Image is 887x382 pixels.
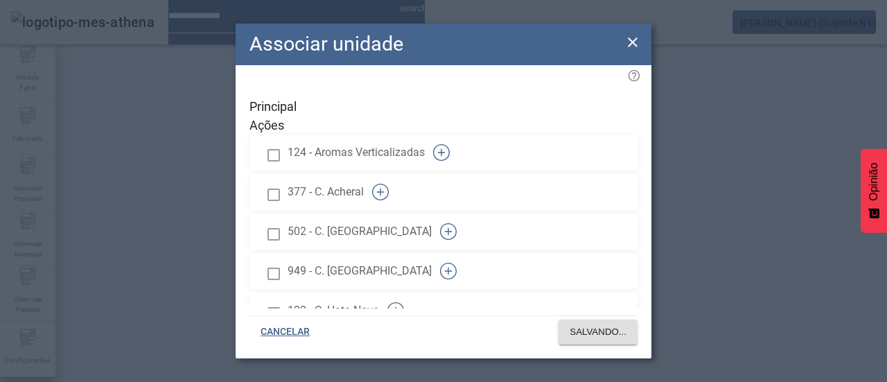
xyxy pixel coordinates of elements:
[249,118,284,132] font: Ações
[249,320,321,345] button: CANCELAR
[261,326,310,337] font: CANCELAR
[570,327,626,337] font: SALVANDO...
[288,185,364,198] font: 377 - C. Acheral
[249,99,297,114] font: Principal
[288,146,425,159] font: 124 - Aromas Verticalizadas
[868,163,879,201] font: Opinião
[861,149,887,233] button: Feedback - Mostrar pesquisa
[559,320,638,345] button: SALVANDO...
[288,225,432,238] font: 502 - C. [GEOGRAPHIC_DATA]
[288,304,379,317] font: 122 - C. Hato Novo
[249,32,403,55] font: Associar unidade
[288,264,432,277] font: 949 - C. [GEOGRAPHIC_DATA]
